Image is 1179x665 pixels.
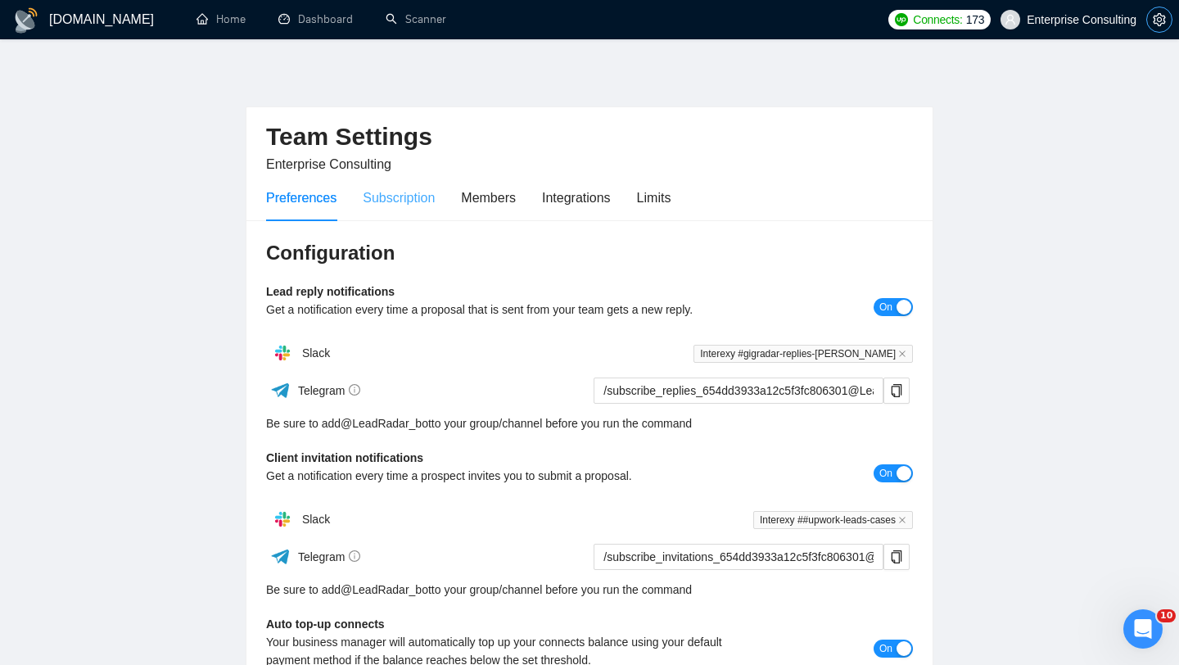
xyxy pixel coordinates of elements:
iframe: Intercom live chat [1123,609,1163,649]
img: hpQkSZIkSZIkSZIkSZIkSZIkSZIkSZIkSZIkSZIkSZIkSZIkSZIkSZIkSZIkSZIkSZIkSZIkSZIkSZIkSZIkSZIkSZIkSZIkS... [266,337,299,369]
div: Get a notification every time a proposal that is sent from your team gets a new reply. [266,301,752,319]
span: Interexy ##upwork-leads-cases [753,511,913,529]
span: On [879,640,892,658]
a: homeHome [196,12,246,26]
span: user [1005,14,1016,25]
span: Telegram [298,550,361,563]
a: setting [1146,13,1172,26]
a: searchScanner [386,12,446,26]
span: Slack [302,513,330,526]
button: setting [1146,7,1172,33]
b: Lead reply notifications [266,285,395,298]
div: Integrations [542,188,611,208]
span: 173 [966,11,984,29]
img: ww3wtPAAAAAElFTkSuQmCC [270,546,291,567]
span: 10 [1157,609,1176,622]
span: On [879,298,892,316]
b: Auto top-up connects [266,617,385,631]
span: info-circle [349,550,360,562]
h2: Team Settings [266,120,913,154]
div: Preferences [266,188,337,208]
img: logo [13,7,39,34]
div: Subscription [363,188,435,208]
button: copy [883,378,910,404]
img: hpQkSZIkSZIkSZIkSZIkSZIkSZIkSZIkSZIkSZIkSZIkSZIkSZIkSZIkSZIkSZIkSZIkSZIkSZIkSZIkSZIkSZIkSZIkSZIkS... [266,503,299,536]
a: dashboardDashboard [278,12,353,26]
span: On [879,464,892,482]
img: upwork-logo.png [895,13,908,26]
span: Telegram [298,384,361,397]
span: copy [884,384,909,397]
div: Be sure to add to your group/channel before you run the command [266,414,913,432]
span: copy [884,550,909,563]
button: copy [883,544,910,570]
span: close [898,516,906,524]
span: info-circle [349,384,360,396]
span: Interexy #gigradar-replies-[PERSON_NAME] [693,345,913,363]
a: @LeadRadar_bot [341,414,431,432]
b: Client invitation notifications [266,451,423,464]
h3: Configuration [266,240,913,266]
span: setting [1147,13,1172,26]
div: Be sure to add to your group/channel before you run the command [266,581,913,599]
span: Slack [302,346,330,360]
div: Members [461,188,516,208]
span: close [898,350,906,358]
a: @LeadRadar_bot [341,581,431,599]
div: Limits [637,188,671,208]
span: Enterprise Consulting [266,157,391,171]
img: ww3wtPAAAAAElFTkSuQmCC [270,380,291,400]
div: Get a notification every time a prospect invites you to submit a proposal. [266,467,752,485]
span: Connects: [913,11,962,29]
